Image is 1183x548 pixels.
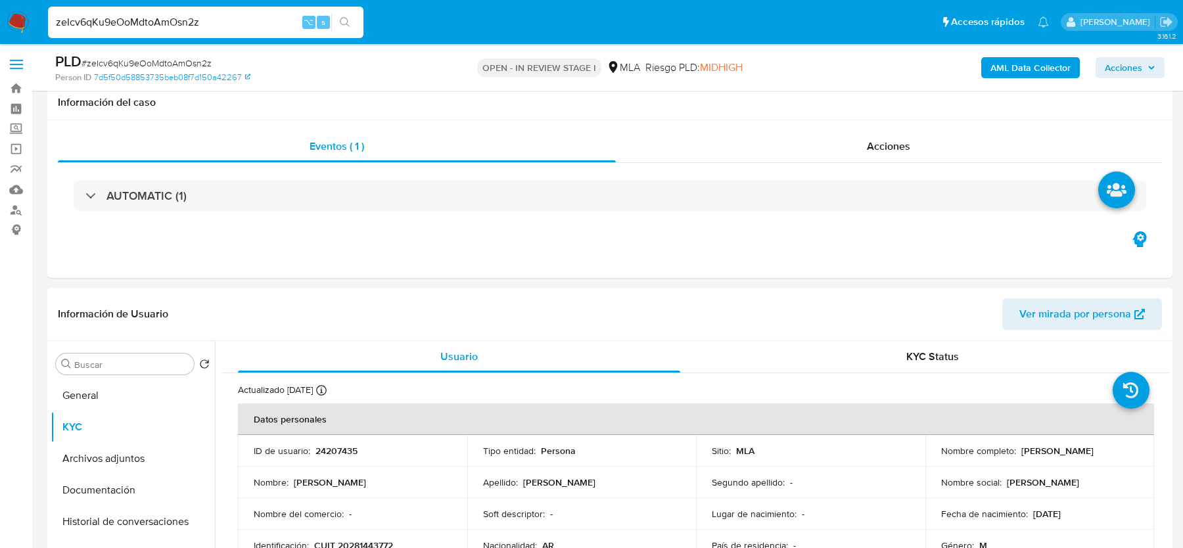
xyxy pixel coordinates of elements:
button: Ver mirada por persona [1002,298,1162,330]
th: Datos personales [238,403,1154,435]
span: Accesos rápidos [951,15,1025,29]
span: KYC Status [906,349,959,364]
p: Persona [541,445,576,457]
span: Acciones [1105,57,1142,78]
a: 7d5f50d58853735beb08f7d150a42267 [94,72,250,83]
p: Nombre social : [941,476,1002,488]
h3: AUTOMATIC (1) [106,189,187,203]
input: Buscar [74,359,189,371]
span: # zeIcv6qKu9eOoMdtoAmOsn2z [81,57,212,70]
span: Eventos ( 1 ) [310,139,364,154]
p: - [550,508,553,520]
button: search-icon [331,13,358,32]
p: [PERSON_NAME] [1021,445,1094,457]
span: Acciones [867,139,910,154]
button: AML Data Collector [981,57,1080,78]
span: Riesgo PLD: [645,60,743,75]
span: s [321,16,325,28]
p: [PERSON_NAME] [523,476,595,488]
button: Buscar [61,359,72,369]
p: - [802,508,804,520]
p: Fecha de nacimiento : [941,508,1028,520]
p: - [349,508,352,520]
p: [PERSON_NAME] [1007,476,1079,488]
p: - [790,476,793,488]
p: Sitio : [712,445,731,457]
p: Actualizado [DATE] [238,384,313,396]
p: Apellido : [483,476,518,488]
button: Acciones [1096,57,1165,78]
input: Buscar usuario o caso... [48,14,363,31]
p: Segundo apellido : [712,476,785,488]
b: Person ID [55,72,91,83]
p: Nombre del comercio : [254,508,344,520]
button: Volver al orden por defecto [199,359,210,373]
span: Usuario [440,349,478,364]
p: Soft descriptor : [483,508,545,520]
p: Tipo entidad : [483,445,536,457]
span: ⌥ [304,16,313,28]
b: AML Data Collector [990,57,1071,78]
p: Nombre : [254,476,289,488]
p: MLA [736,445,754,457]
a: Notificaciones [1038,16,1049,28]
p: Nombre completo : [941,445,1016,457]
p: [DATE] [1033,508,1061,520]
p: ID de usuario : [254,445,310,457]
h1: Información del caso [58,96,1162,109]
p: magali.barcan@mercadolibre.com [1080,16,1155,28]
button: Archivos adjuntos [51,443,215,474]
span: MIDHIGH [700,60,743,75]
div: AUTOMATIC (1) [74,181,1146,211]
div: MLA [607,60,640,75]
a: Salir [1159,15,1173,29]
p: 24207435 [315,445,358,457]
button: Documentación [51,474,215,506]
h1: Información de Usuario [58,308,168,321]
span: Ver mirada por persona [1019,298,1131,330]
p: [PERSON_NAME] [294,476,366,488]
b: PLD [55,51,81,72]
p: Lugar de nacimiento : [712,508,797,520]
button: KYC [51,411,215,443]
p: OPEN - IN REVIEW STAGE I [477,58,601,77]
button: General [51,380,215,411]
button: Historial de conversaciones [51,506,215,537]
